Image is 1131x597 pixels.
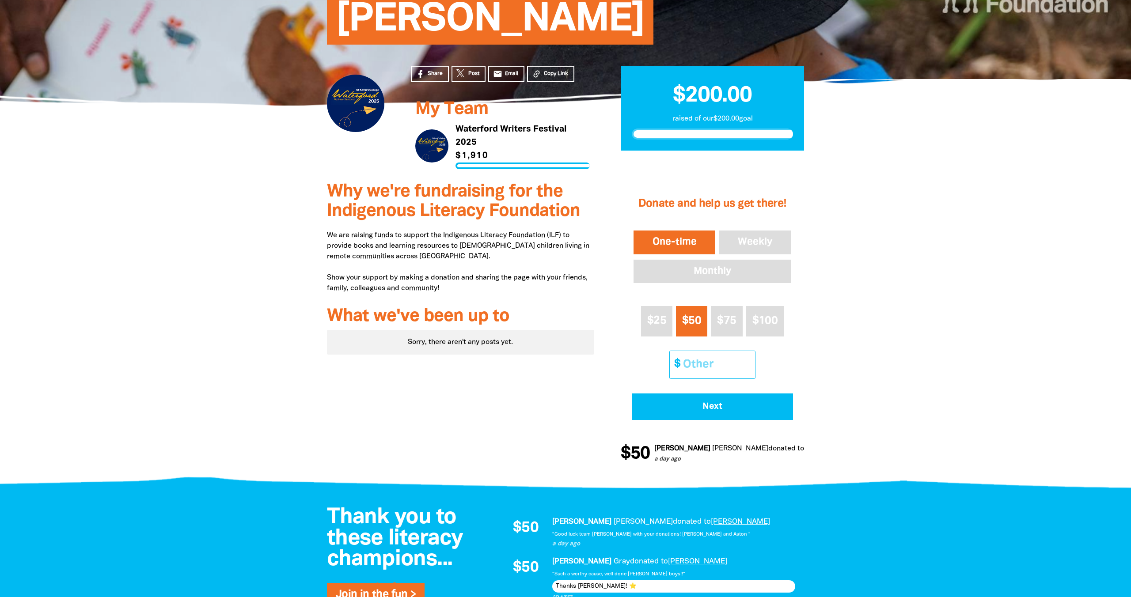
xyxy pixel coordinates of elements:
span: Thank you to these literacy champions... [327,507,463,570]
span: Copy Link [544,70,568,78]
div: Thanks [PERSON_NAME]! ⭐ [552,580,795,593]
button: $100 [746,306,784,336]
a: Post [452,66,486,82]
button: Monthly [632,258,793,285]
h2: Donate and help us get there! [632,186,793,222]
span: $100 [752,316,778,326]
span: $50 [682,316,701,326]
input: Other [677,351,755,378]
p: We are raising funds to support the Indigenous Literacy Foundation (ILF) to provide books and lea... [327,230,594,294]
span: $25 [647,316,666,326]
h3: My Team [415,100,590,119]
p: raised of our $200.00 goal [632,113,793,124]
a: emailEmail [488,66,524,82]
button: $75 [711,306,742,336]
div: Sorry, there aren't any posts yet. [327,330,594,355]
span: $75 [717,316,736,326]
button: $25 [641,306,672,336]
em: [PERSON_NAME] [614,518,673,525]
span: $50 [513,560,538,575]
a: [PERSON_NAME] [668,558,727,565]
span: $ [670,351,680,378]
p: a day ago [552,540,795,548]
span: Email [505,70,518,78]
span: $50 [513,521,538,536]
span: $200.00 [673,86,751,106]
a: [PERSON_NAME] [711,518,770,525]
span: donated to [630,558,668,565]
div: Paginated content [327,330,594,355]
span: Next [644,402,781,411]
span: [PERSON_NAME] [336,2,645,45]
button: Copy Link [527,66,574,82]
button: One-time [632,229,717,256]
button: Weekly [717,229,793,256]
div: Donation stream [621,440,804,477]
em: "Good luck team [PERSON_NAME] with your donations! [PERSON_NAME] and Aston " [552,532,751,537]
a: [PERSON_NAME] [803,446,859,452]
span: donated to [673,518,711,525]
em: [PERSON_NAME] [653,446,709,452]
p: a day ago [653,455,859,464]
button: $50 [676,306,707,336]
span: donated to [767,446,803,452]
button: Pay with Credit Card [632,393,793,420]
span: Why we're fundraising for the Indigenous Literacy Foundation [327,184,580,219]
em: [PERSON_NAME] [552,558,611,565]
a: Share [411,66,449,82]
h3: What we've been up to [327,307,594,326]
span: $50 [619,445,649,463]
span: Post [468,70,479,78]
i: email [493,69,502,79]
em: "Such a worthy cause, well done [PERSON_NAME] boys!!" [552,572,685,576]
em: Gray [614,558,630,565]
em: [PERSON_NAME] [711,446,767,452]
span: Share [428,70,443,78]
em: [PERSON_NAME] [552,518,611,525]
